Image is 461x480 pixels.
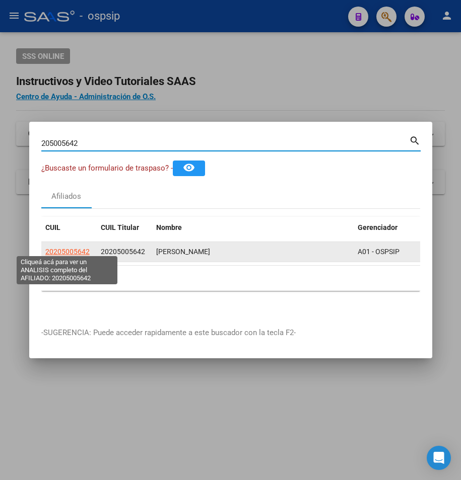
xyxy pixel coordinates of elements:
[101,248,145,256] span: 20205005642
[427,446,451,470] div: Open Intercom Messenger
[45,223,60,231] span: CUIL
[358,223,398,231] span: Gerenciador
[152,217,354,238] datatable-header-cell: Nombre
[183,162,195,174] mat-icon: remove_red_eye
[409,134,421,146] mat-icon: search
[41,164,173,173] span: ¿Buscaste un formulario de traspaso? -
[101,223,139,231] span: CUIL Titular
[45,248,90,256] span: 20205005642
[41,217,97,238] datatable-header-cell: CUIL
[358,248,400,256] span: A01 - OSPSIP
[156,223,182,231] span: Nombre
[51,191,81,202] div: Afiliados
[354,217,424,238] datatable-header-cell: Gerenciador
[97,217,152,238] datatable-header-cell: CUIL Titular
[41,327,420,339] p: -SUGERENCIA: Puede acceder rapidamente a este buscador con la tecla F2-
[156,246,350,258] div: [PERSON_NAME]
[41,266,420,291] div: 1 total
